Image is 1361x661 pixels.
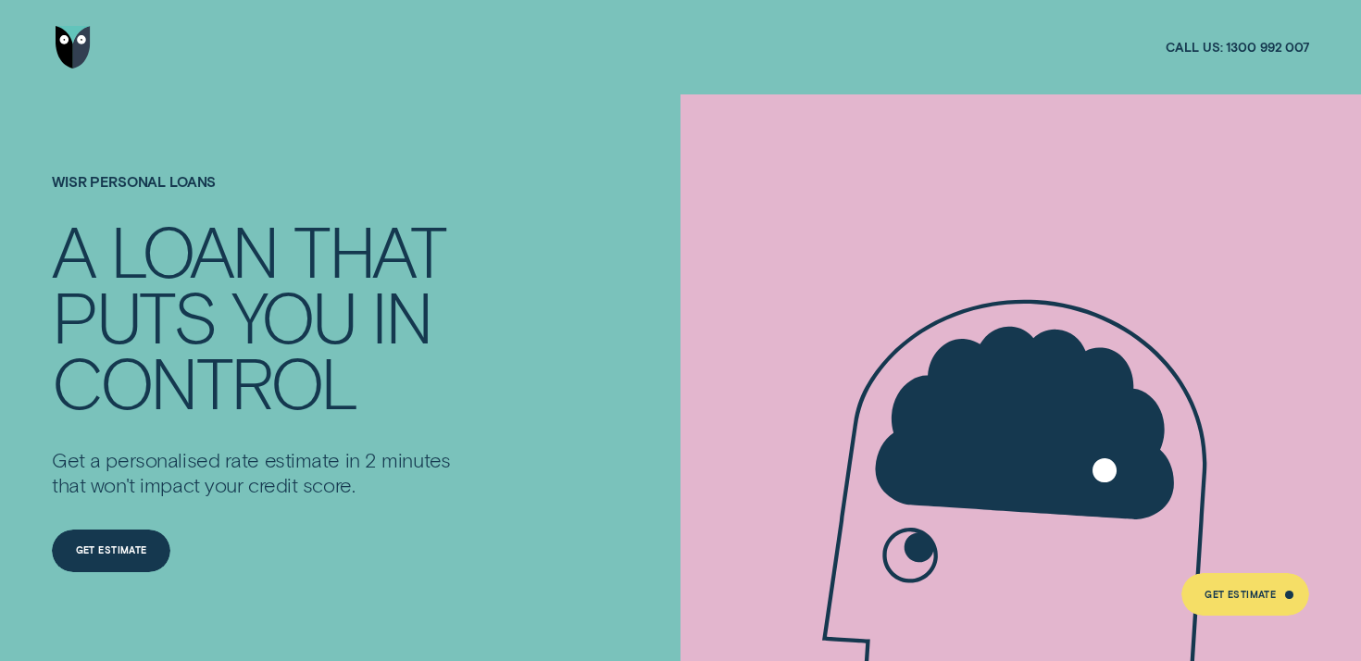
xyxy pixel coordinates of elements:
[231,283,356,349] div: YOU
[1226,39,1308,56] span: 1300 992 007
[110,218,277,283] div: LOAN
[1166,39,1308,56] a: Call us:1300 992 007
[371,283,431,349] div: IN
[52,447,461,498] p: Get a personalised rate estimate in 2 minutes that won't impact your credit score.
[52,349,356,415] div: CONTROL
[52,283,215,349] div: PUTS
[52,218,461,416] h4: A LOAN THAT PUTS YOU IN CONTROL
[293,218,444,283] div: THAT
[52,530,170,572] a: Get Estimate
[56,26,91,69] img: Wisr
[52,218,94,283] div: A
[1181,573,1309,616] a: Get Estimate
[52,174,461,218] h1: Wisr Personal Loans
[1166,39,1222,56] span: Call us:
